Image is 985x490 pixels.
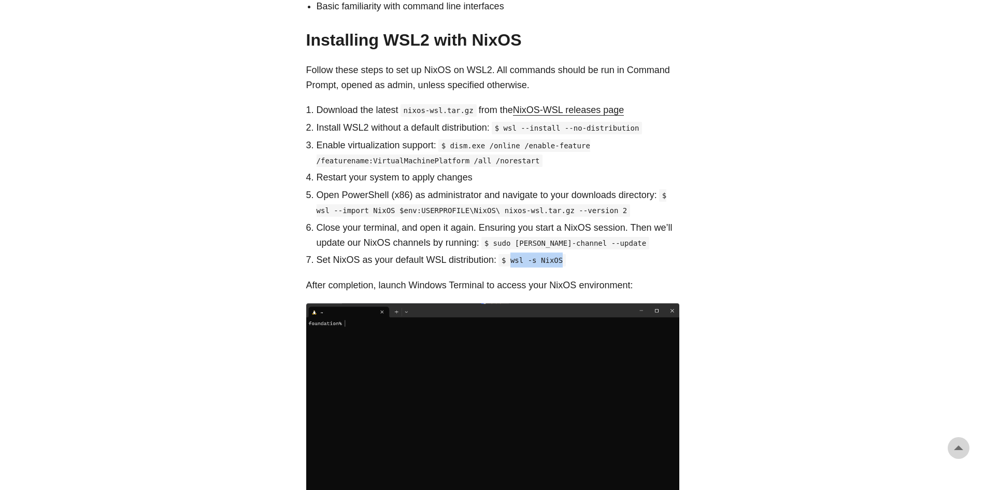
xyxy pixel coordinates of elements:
p: Follow these steps to set up NixOS on WSL2. All commands should be run in Command Prompt, opened ... [306,63,679,93]
p: Close your terminal, and open it again. Ensuring you start a NixOS session. Then we’ll update our... [317,220,679,250]
code: $ sudo [PERSON_NAME]-channel --update [481,237,650,249]
p: Enable virtualization support: [317,138,679,168]
code: $ wsl -s NixOS [498,254,566,267]
a: go to top [948,437,969,459]
p: Install WSL2 without a default distribution: [317,120,679,135]
p: After completion, launch Windows Terminal to access your NixOS environment: [306,278,679,293]
code: $ wsl --install --no-distribution [492,122,643,134]
a: NixOS-WSL releases page [513,105,624,115]
h2: Installing WSL2 with NixOS [306,30,679,50]
code: nixos-wsl.tar.gz [401,104,477,117]
p: Restart your system to apply changes [317,170,679,185]
p: Download the latest from the [317,103,679,118]
p: Open PowerShell (x86) as administrator and navigate to your downloads directory: [317,188,679,218]
code: $ dism.exe /online /enable-feature /featurename:VirtualMachinePlatform /all /norestart [317,139,590,167]
p: Set NixOS as your default WSL distribution: [317,253,679,268]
